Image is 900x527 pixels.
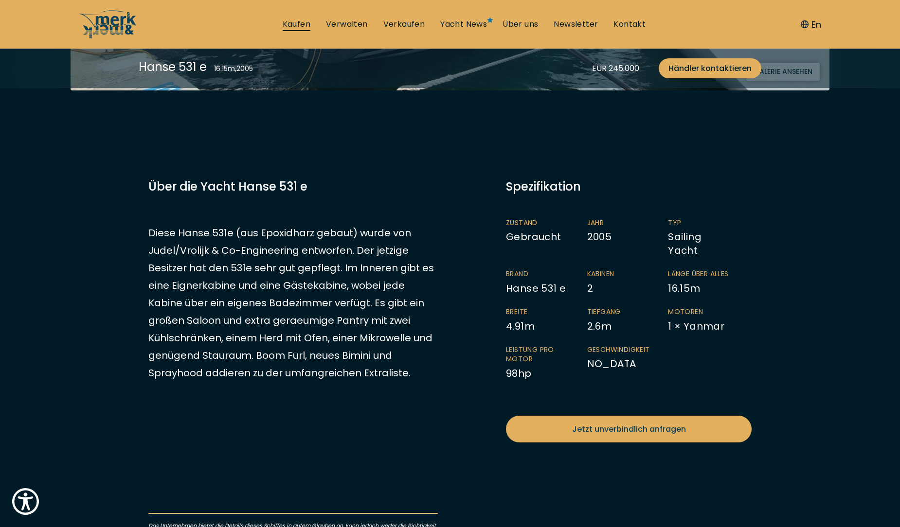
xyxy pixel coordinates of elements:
span: Länge über Alles [668,269,730,279]
a: Newsletter [554,19,598,30]
span: Geschwindigkeit [587,345,649,355]
h3: Über die Yacht Hanse 531 e [148,178,438,195]
li: 2005 [587,218,668,258]
li: NO_DATA [587,345,668,380]
a: Kontakt [613,19,646,30]
span: Leistung pro Motor [506,345,568,364]
li: Hanse 531 e [506,269,587,295]
span: Motoren [668,307,730,317]
span: Händler kontaktieren [668,62,752,74]
span: Jahr [587,218,649,228]
div: Hanse 531 e [139,58,207,75]
li: 16.15 m [668,269,749,295]
div: Spezifikation [506,178,752,195]
li: 2.6 m [587,307,668,333]
li: 98 hp [506,345,587,380]
span: Typ [668,218,730,228]
span: Kabinen [587,269,649,279]
div: 16.15 m , 2005 [214,64,253,74]
span: Brand [506,269,568,279]
a: Über uns [503,19,538,30]
span: Breite [506,307,568,317]
a: Kaufen [283,19,310,30]
a: Händler kontaktieren [659,58,761,78]
button: Show Accessibility Preferences [10,486,41,517]
button: En [801,18,821,31]
span: Zustand [506,218,568,228]
li: Sailing Yacht [668,218,749,258]
a: Verwalten [326,19,368,30]
p: Diese Hanse 531e (aus Epoxidharz gebaut) wurde von Judel/Vrolijk & Co-Engineering entworfen. Der ... [148,224,438,382]
a: Jetzt unverbindlich anfragen [506,416,752,442]
span: Jetzt unverbindlich anfragen [572,423,686,435]
li: 1 × Yanmar [668,307,749,333]
a: Verkaufen [383,19,425,30]
span: Tiefgang [587,307,649,317]
li: 2 [587,269,668,295]
div: EUR 245.000 [592,62,639,74]
li: Gebraucht [506,218,587,258]
a: Yacht News [440,19,487,30]
li: 4.91 m [506,307,587,333]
